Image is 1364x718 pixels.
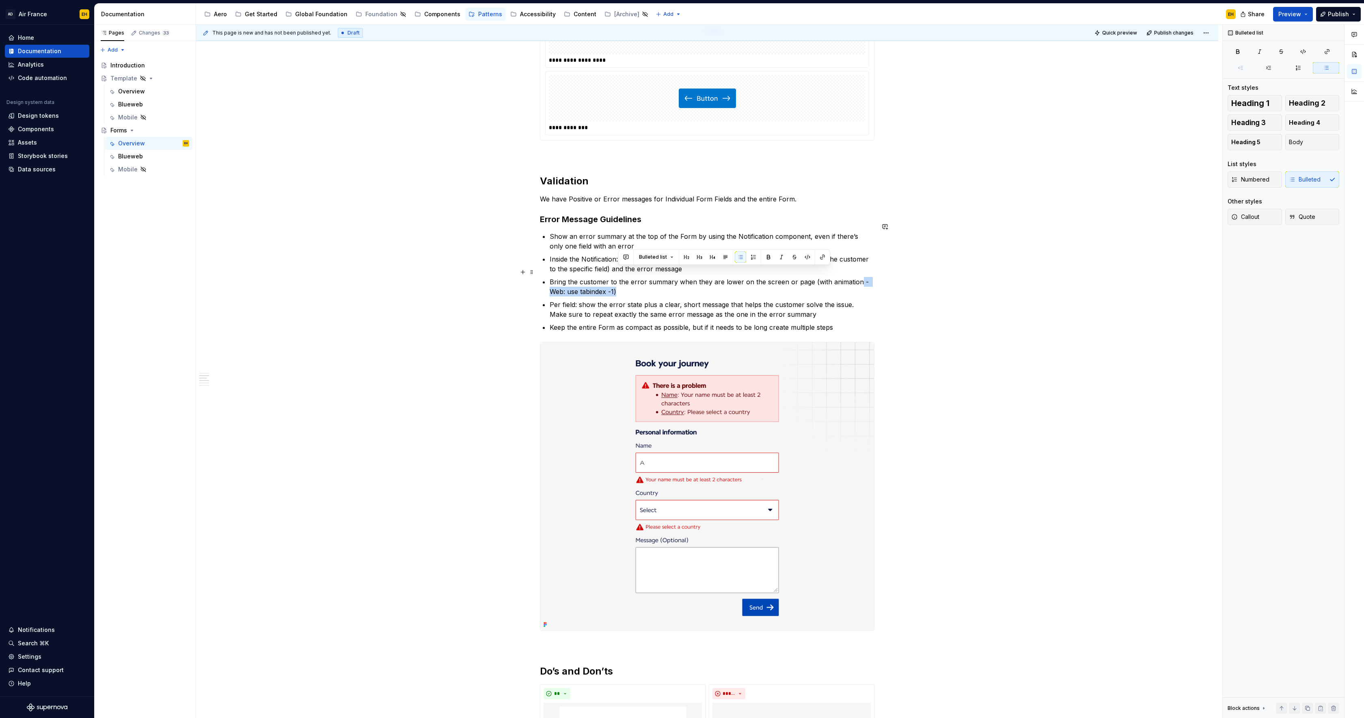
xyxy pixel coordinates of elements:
[118,100,143,108] div: Blueweb
[105,98,192,111] a: Blueweb
[1228,171,1282,188] button: Numbered
[1231,175,1269,184] span: Numbered
[18,152,68,160] div: Storybook stories
[6,99,54,106] div: Design system data
[5,136,89,149] a: Assets
[27,703,67,712] svg: Supernova Logo
[245,10,277,18] div: Get Started
[5,637,89,650] button: Search ⌘K
[411,8,464,21] a: Components
[105,137,192,150] a: OverviewEH
[574,10,596,18] div: Content
[540,214,874,225] h3: Error Message Guidelines
[1285,209,1340,225] button: Quote
[19,10,47,18] div: Air France
[18,639,49,647] div: Search ⌘K
[105,85,192,98] a: Overview
[5,45,89,58] a: Documentation
[105,163,192,176] a: Mobile
[101,30,124,36] div: Pages
[1285,134,1340,150] button: Body
[18,165,56,173] div: Data sources
[550,300,874,319] p: Per field: show the error state plus a clear, short message that helps the customer solve the iss...
[520,10,556,18] div: Accessibility
[1228,11,1234,17] div: EH
[540,194,874,204] p: We have Positive or Error messages for Individual Form Fields and the entire Form.
[201,8,230,21] a: Aero
[5,664,89,677] button: Contact support
[1231,138,1260,146] span: Heading 5
[18,679,31,688] div: Help
[550,277,874,296] p: Bring the customer to the error summary when they are lower on the screen or page (with animation...
[540,342,874,630] img: 61745c87-375c-4ce3-8072-fd81332db9bc.png
[1102,30,1137,36] span: Quick preview
[1273,7,1313,22] button: Preview
[295,10,347,18] div: Global Foundation
[1285,95,1340,111] button: Heading 2
[1278,10,1301,18] span: Preview
[1228,160,1256,168] div: List styles
[1228,209,1282,225] button: Callout
[282,8,351,21] a: Global Foundation
[1236,7,1270,22] button: Share
[118,152,143,160] div: Blueweb
[212,30,331,36] span: This page is new and has not been published yet.
[347,30,360,36] span: Draft
[1231,213,1259,221] span: Callout
[162,30,170,36] span: 33
[18,61,44,69] div: Analytics
[365,10,397,18] div: Foundation
[5,71,89,84] a: Code automation
[1289,138,1303,146] span: Body
[118,165,138,173] div: Mobile
[1289,119,1320,127] span: Heading 4
[97,59,192,72] a: Introduction
[663,11,673,17] span: Add
[5,650,89,663] a: Settings
[232,8,281,21] a: Get Started
[18,125,54,133] div: Components
[1154,30,1193,36] span: Publish changes
[1328,10,1349,18] span: Publish
[1228,197,1262,205] div: Other styles
[18,138,37,147] div: Assets
[18,34,34,42] div: Home
[97,59,192,176] div: Page tree
[561,8,600,21] a: Content
[540,665,874,678] h2: Do’s and Don’ts
[97,124,192,137] a: Forms
[5,623,89,636] button: Notifications
[1289,213,1315,221] span: Quote
[1285,115,1340,131] button: Heading 4
[1092,27,1141,39] button: Quick preview
[1228,115,1282,131] button: Heading 3
[6,9,15,19] div: AD
[101,10,192,18] div: Documentation
[118,87,145,95] div: Overview
[139,30,170,36] div: Changes
[82,11,87,17] div: EH
[5,109,89,122] a: Design tokens
[352,8,410,21] a: Foundation
[108,47,118,53] span: Add
[118,139,145,147] div: Overview
[214,10,227,18] div: Aero
[1228,84,1258,92] div: Text styles
[2,5,93,23] button: ADAir FranceEH
[1248,10,1265,18] span: Share
[540,175,874,188] h2: Validation
[118,113,138,121] div: Mobile
[507,8,559,21] a: Accessibility
[1231,119,1266,127] span: Heading 3
[105,150,192,163] a: Blueweb
[18,666,64,674] div: Contact support
[1316,7,1361,22] button: Publish
[5,149,89,162] a: Storybook stories
[424,10,460,18] div: Components
[105,111,192,124] a: Mobile
[18,112,59,120] div: Design tokens
[18,47,61,55] div: Documentation
[601,8,652,21] a: [Archive]
[97,44,128,56] button: Add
